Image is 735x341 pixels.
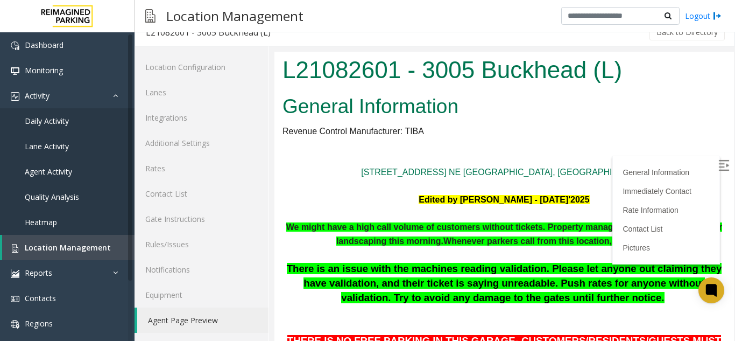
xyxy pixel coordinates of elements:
[11,92,19,101] img: 'icon'
[135,54,268,80] a: Location Configuration
[25,268,52,278] span: Reports
[11,244,19,253] img: 'icon'
[348,154,404,163] a: Rate Information
[146,25,271,39] div: L21082601 - 3005 Buckhead (L)
[11,320,19,329] img: 'icon'
[135,257,268,282] a: Notifications
[348,135,417,144] a: Immediately Contact
[11,269,19,278] img: 'icon'
[25,192,79,202] span: Quality Analysis
[25,116,69,126] span: Daily Activity
[444,108,455,119] img: Open/Close Sidebar Menu
[25,242,111,253] span: Location Management
[135,105,268,130] a: Integrations
[169,185,398,194] span: .
[135,80,268,105] a: Lanes
[169,185,395,194] b: Whenever parkers call from this location, vend the gate
[685,10,722,22] a: Logout
[135,206,268,232] a: Gate Instructions
[348,116,415,125] a: General Information
[135,232,268,257] a: Rules/Issues
[25,318,53,329] span: Regions
[12,171,448,194] span: We might have a high call volume of customers without tickets. Property management wanted gates u...
[144,143,315,152] b: Edited by [PERSON_NAME] - [DATE]'2025
[2,235,135,260] a: Location Management
[12,211,448,251] span: There is an issue with the machines reading validation. Please let anyone out claiming they have ...
[161,3,309,29] h3: Location Management
[649,24,725,40] button: Back to Directory
[348,192,376,200] a: Pictures
[135,181,268,206] a: Contact List
[11,41,19,50] img: 'icon'
[713,10,722,22] img: logout
[25,166,72,177] span: Agent Activity
[25,40,63,50] span: Dashboard
[8,41,451,69] h2: General Information
[11,295,19,303] img: 'icon'
[348,173,388,182] a: Contact List
[13,283,447,322] span: THERE IS NO FREE PARKING IN THIS GARAGE- CUSTOMERS/RESIDENTS/GUESTS MUST HAVE A VALIDATION TO EXI...
[11,67,19,75] img: 'icon'
[137,308,268,333] a: Agent Page Preview
[145,3,156,29] img: pageIcon
[25,65,63,75] span: Monitoring
[25,217,57,227] span: Heatmap
[135,130,268,156] a: Additional Settings
[135,156,268,181] a: Rates
[87,116,372,125] a: [STREET_ADDRESS] NE [GEOGRAPHIC_DATA], [GEOGRAPHIC_DATA]
[8,75,150,84] span: Revenue Control Manufacturer: TIBA
[25,141,69,151] span: Lane Activity
[25,91,50,101] span: Activity
[8,2,451,35] h1: L21082601 - 3005 Buckhead (L)
[135,282,268,308] a: Equipment
[25,293,56,303] span: Contacts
